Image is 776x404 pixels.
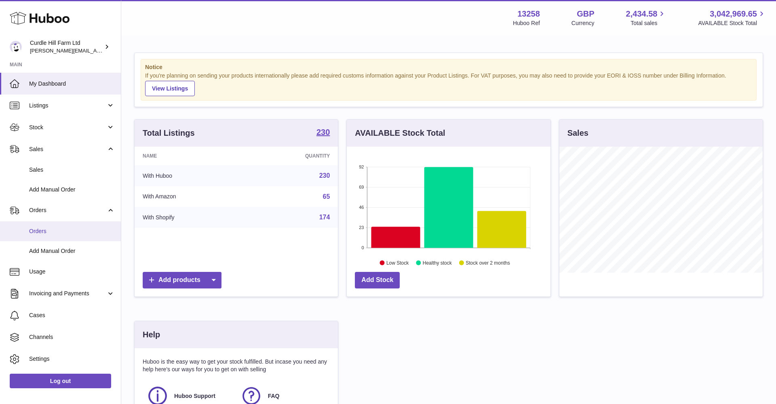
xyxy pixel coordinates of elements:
span: Add Manual Order [29,186,115,194]
text: Healthy stock [423,260,452,265]
p: Huboo is the easy way to get your stock fulfilled. But incase you need any help here's our ways f... [143,358,330,373]
span: Stock [29,124,106,131]
h3: Help [143,329,160,340]
span: Add Manual Order [29,247,115,255]
div: Currency [571,19,595,27]
img: charlotte@diddlysquatfarmshop.com [10,41,22,53]
a: Add Stock [355,272,400,288]
span: Usage [29,268,115,276]
text: 46 [359,205,364,210]
div: If you're planning on sending your products internationally please add required customs informati... [145,72,752,96]
td: With Huboo [135,165,246,186]
td: With Amazon [135,186,246,207]
span: [PERSON_NAME][EMAIL_ADDRESS][DOMAIN_NAME] [30,47,162,54]
strong: 230 [316,128,330,136]
text: 23 [359,225,364,230]
th: Name [135,147,246,165]
a: Log out [10,374,111,388]
text: 0 [362,245,364,250]
text: Low Stock [386,260,409,265]
span: Invoicing and Payments [29,290,106,297]
strong: Notice [145,63,752,71]
span: Listings [29,102,106,109]
a: View Listings [145,81,195,96]
span: 2,434.58 [626,8,658,19]
a: 2,434.58 Total sales [626,8,667,27]
h3: Sales [567,128,588,139]
span: Orders [29,206,106,214]
span: Orders [29,227,115,235]
span: Channels [29,333,115,341]
h3: AVAILABLE Stock Total [355,128,445,139]
span: Total sales [630,19,666,27]
span: AVAILABLE Stock Total [698,19,766,27]
a: 3,042,969.65 AVAILABLE Stock Total [698,8,766,27]
th: Quantity [246,147,338,165]
span: Sales [29,166,115,174]
span: My Dashboard [29,80,115,88]
text: Stock over 2 months [466,260,510,265]
span: Settings [29,355,115,363]
a: 65 [323,193,330,200]
text: 69 [359,185,364,189]
text: 92 [359,164,364,169]
span: Cases [29,311,115,319]
div: Curdle Hill Farm Ltd [30,39,103,55]
a: 230 [319,172,330,179]
span: Huboo Support [174,392,215,400]
span: Sales [29,145,106,153]
a: 174 [319,214,330,221]
a: Add products [143,272,221,288]
span: 3,042,969.65 [710,8,757,19]
h3: Total Listings [143,128,195,139]
div: Huboo Ref [513,19,540,27]
span: FAQ [268,392,280,400]
a: 230 [316,128,330,138]
strong: GBP [577,8,594,19]
td: With Shopify [135,207,246,228]
strong: 13258 [517,8,540,19]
